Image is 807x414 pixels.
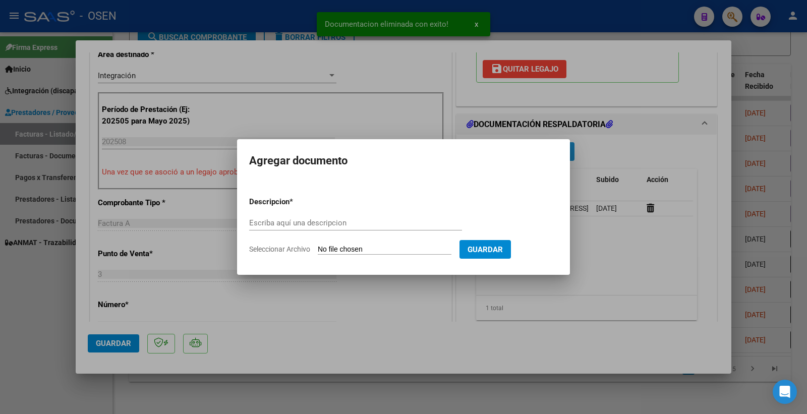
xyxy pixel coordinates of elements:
p: Descripcion [249,196,342,208]
button: Guardar [459,240,511,259]
div: Open Intercom Messenger [773,380,797,404]
h2: Agregar documento [249,151,558,170]
span: Seleccionar Archivo [249,245,310,253]
span: Guardar [468,245,503,254]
